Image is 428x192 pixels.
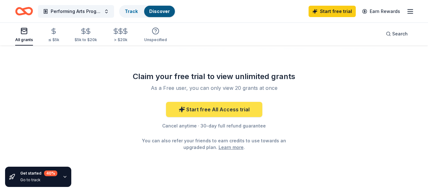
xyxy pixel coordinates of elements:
span: Search [392,30,408,38]
button: Performing Arts Programs [38,5,114,18]
div: $5k to $20k [74,37,97,42]
div: Go to track [20,177,57,183]
div: Get started [20,170,57,176]
button: $5k to $20k [74,25,97,46]
div: You can also refer your friends to earn credits to use towards an upgraded plan. . [141,137,288,151]
span: Performing Arts Programs [51,8,101,15]
button: All grants [15,25,33,46]
button: ≤ $5k [48,25,59,46]
div: 40 % [44,170,57,176]
a: Learn more [219,144,244,151]
a: Discover [149,9,170,14]
button: Unspecified [144,25,167,46]
a: Start free trial [309,6,356,17]
button: TrackDiscover [119,5,176,18]
a: Earn Rewards [358,6,404,17]
div: Claim your free trial to view unlimited grants [123,71,305,82]
div: Cancel anytime · 30-day full refund guarantee [123,122,305,130]
button: > $20k [112,25,129,46]
div: All grants [15,37,33,42]
a: Track [125,9,138,14]
div: ≤ $5k [48,37,59,42]
button: Search [381,28,413,40]
div: > $20k [112,37,129,42]
a: Start free All Access trial [166,102,262,117]
div: Unspecified [144,37,167,42]
a: Home [15,4,33,19]
div: As a Free user, you can only view 20 grants at once [131,84,298,92]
